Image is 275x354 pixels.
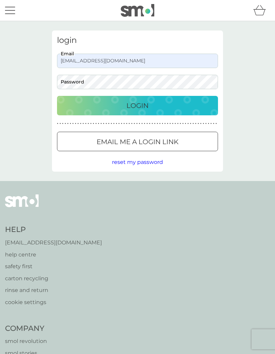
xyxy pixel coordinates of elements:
[60,122,61,125] p: ●
[57,122,58,125] p: ●
[172,122,173,125] p: ●
[211,122,212,125] p: ●
[80,122,81,125] p: ●
[90,122,92,125] p: ●
[213,122,214,125] p: ●
[216,122,217,125] p: ●
[101,122,102,125] p: ●
[253,4,270,17] div: basket
[5,262,102,271] a: safety first
[195,122,197,125] p: ●
[131,122,132,125] p: ●
[65,122,66,125] p: ●
[177,122,178,125] p: ●
[164,122,166,125] p: ●
[106,122,107,125] p: ●
[82,122,84,125] p: ●
[112,158,163,167] button: reset my password
[139,122,140,125] p: ●
[187,122,189,125] p: ●
[5,4,15,17] button: menu
[113,122,115,125] p: ●
[154,122,156,125] p: ●
[5,337,77,346] a: smol revolution
[142,122,143,125] p: ●
[75,122,76,125] p: ●
[208,122,209,125] p: ●
[190,122,191,125] p: ●
[175,122,176,125] p: ●
[72,122,74,125] p: ●
[5,194,39,217] img: smol
[5,274,102,283] a: carton recycling
[5,250,102,259] a: help centre
[126,100,149,111] p: Login
[5,225,102,235] h4: Help
[111,122,112,125] p: ●
[198,122,199,125] p: ●
[205,122,207,125] p: ●
[57,132,218,151] button: Email me a login link
[134,122,135,125] p: ●
[5,298,102,307] a: cookie settings
[200,122,202,125] p: ●
[147,122,148,125] p: ●
[98,122,99,125] p: ●
[121,4,154,17] img: smol
[108,122,110,125] p: ●
[97,136,178,147] p: Email me a login link
[121,122,122,125] p: ●
[129,122,130,125] p: ●
[95,122,97,125] p: ●
[167,122,168,125] p: ●
[118,122,120,125] p: ●
[70,122,71,125] p: ●
[203,122,204,125] p: ●
[152,122,153,125] p: ●
[185,122,186,125] p: ●
[182,122,184,125] p: ●
[157,122,158,125] p: ●
[5,286,102,295] a: rinse and return
[144,122,145,125] p: ●
[116,122,117,125] p: ●
[5,323,77,334] h4: Company
[123,122,125,125] p: ●
[136,122,137,125] p: ●
[88,122,89,125] p: ●
[162,122,163,125] p: ●
[57,36,218,45] h3: login
[93,122,94,125] p: ●
[170,122,171,125] p: ●
[112,159,163,165] span: reset my password
[67,122,69,125] p: ●
[5,238,102,247] a: [EMAIL_ADDRESS][DOMAIN_NAME]
[85,122,87,125] p: ●
[77,122,79,125] p: ●
[126,122,127,125] p: ●
[192,122,194,125] p: ●
[180,122,181,125] p: ●
[103,122,104,125] p: ●
[159,122,161,125] p: ●
[149,122,151,125] p: ●
[62,122,63,125] p: ●
[57,96,218,115] button: Login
